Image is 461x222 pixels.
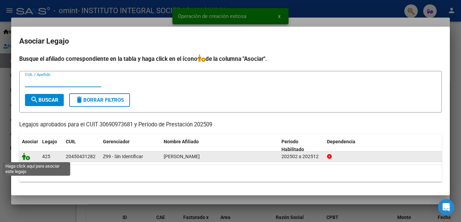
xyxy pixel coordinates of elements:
[30,96,38,104] mat-icon: search
[438,199,454,215] div: Open Intercom Messenger
[327,139,355,144] span: Dependencia
[63,134,100,157] datatable-header-cell: CUIL
[19,165,442,182] div: 1 registros
[42,139,57,144] span: Legajo
[324,134,442,157] datatable-header-cell: Dependencia
[39,134,63,157] datatable-header-cell: Legajo
[42,154,50,159] span: 425
[281,153,322,161] div: 202502 a 202512
[103,154,143,159] span: Z99 - Sin Identificar
[19,121,442,129] p: Legajos aprobados para el CUIT 30690973681 y Período de Prestación 202509
[66,139,76,144] span: CUIL
[279,134,324,157] datatable-header-cell: Periodo Habilitado
[103,139,130,144] span: Gerenciador
[164,154,200,159] span: PIZARRO MANUEL SANTINO
[19,134,39,157] datatable-header-cell: Asociar
[161,134,279,157] datatable-header-cell: Nombre Afiliado
[19,54,442,63] h4: Busque el afiliado correspondiente en la tabla y haga click en el ícono de la columna "Asociar".
[19,35,442,48] h2: Asociar Legajo
[66,153,96,161] div: 20450431282
[69,93,130,107] button: Borrar Filtros
[100,134,161,157] datatable-header-cell: Gerenciador
[22,139,38,144] span: Asociar
[75,96,83,104] mat-icon: delete
[25,94,64,106] button: Buscar
[75,97,124,103] span: Borrar Filtros
[164,139,199,144] span: Nombre Afiliado
[281,139,304,152] span: Periodo Habilitado
[30,97,58,103] span: Buscar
